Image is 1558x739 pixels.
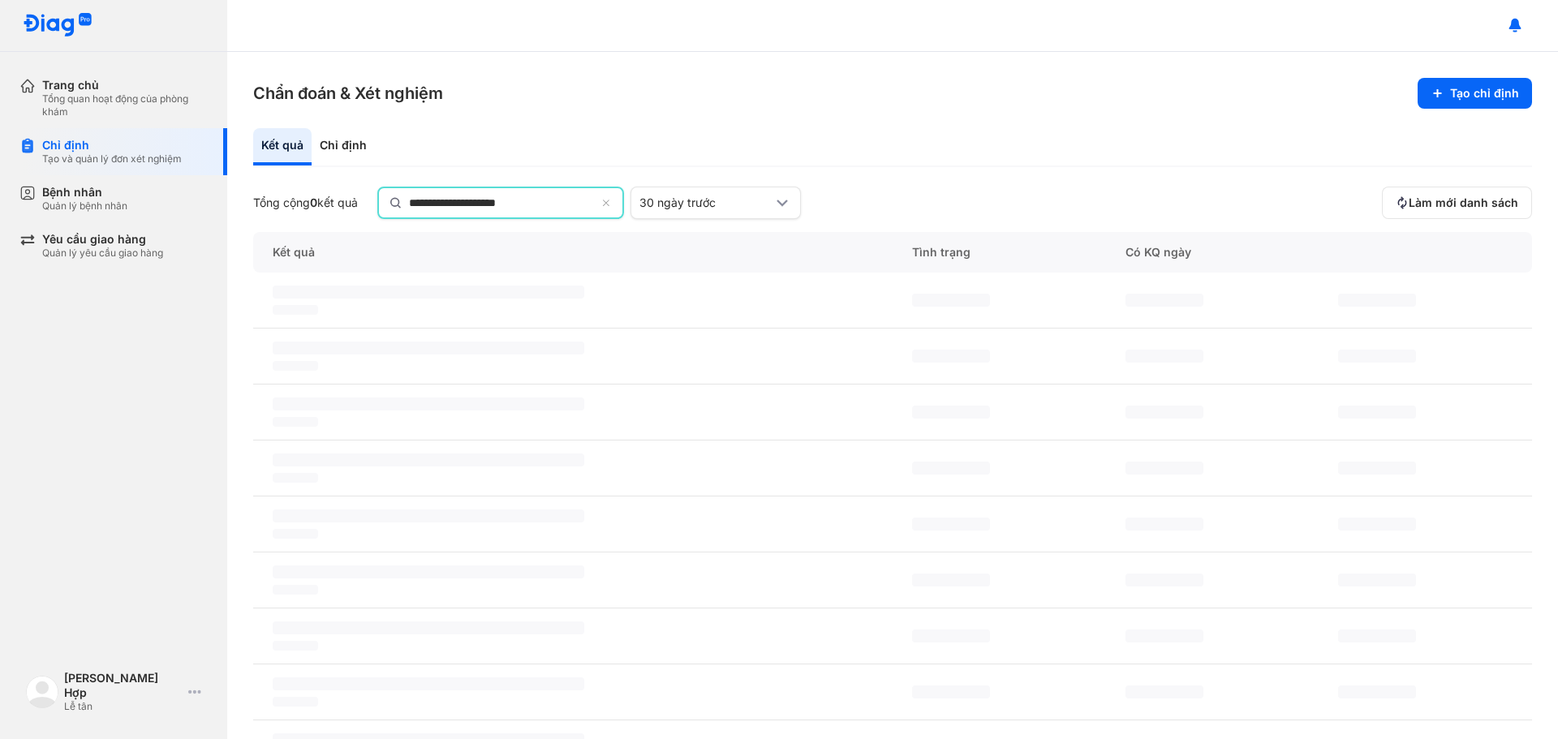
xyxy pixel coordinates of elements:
[273,286,584,299] span: ‌
[912,685,990,698] span: ‌
[42,78,208,92] div: Trang chủ
[253,195,358,210] div: Tổng cộng kết quả
[42,200,127,213] div: Quản lý bệnh nhân
[273,677,584,690] span: ‌
[42,247,163,260] div: Quản lý yêu cầu giao hàng
[273,397,584,410] span: ‌
[42,138,182,153] div: Chỉ định
[1125,462,1203,475] span: ‌
[1125,406,1203,419] span: ‌
[912,629,990,642] span: ‌
[42,92,208,118] div: Tổng quan hoạt động của phòng khám
[273,509,584,522] span: ‌
[273,417,318,427] span: ‌
[912,574,990,586] span: ‌
[253,128,312,165] div: Kết quả
[1125,350,1203,363] span: ‌
[64,700,182,713] div: Lễ tân
[1338,518,1416,531] span: ‌
[1106,232,1319,273] div: Có KQ ngày
[23,13,93,38] img: logo
[273,305,318,315] span: ‌
[912,518,990,531] span: ‌
[42,232,163,247] div: Yêu cầu giao hàng
[639,195,773,210] div: 30 ngày trước
[273,621,584,634] span: ‌
[1125,629,1203,642] span: ‌
[42,185,127,200] div: Bệnh nhân
[893,232,1106,273] div: Tình trạng
[1125,574,1203,586] span: ‌
[273,473,318,483] span: ‌
[273,585,318,595] span: ‌
[1125,518,1203,531] span: ‌
[253,82,443,105] h3: Chẩn đoán & Xét nghiệm
[273,641,318,651] span: ‌
[273,361,318,371] span: ‌
[42,153,182,165] div: Tạo và quản lý đơn xét nghiệm
[253,232,893,273] div: Kết quả
[1125,685,1203,698] span: ‌
[1418,78,1532,109] button: Tạo chỉ định
[1338,462,1416,475] span: ‌
[1338,629,1416,642] span: ‌
[1382,187,1532,219] button: Làm mới danh sách
[273,342,584,354] span: ‌
[1125,294,1203,307] span: ‌
[912,294,990,307] span: ‌
[64,671,182,700] div: [PERSON_NAME] Hợp
[1338,685,1416,698] span: ‌
[26,676,58,708] img: logo
[310,195,317,209] span: 0
[1338,294,1416,307] span: ‌
[1338,406,1416,419] span: ‌
[273,529,318,539] span: ‌
[1409,195,1518,210] span: Làm mới danh sách
[273,453,584,466] span: ‌
[273,697,318,707] span: ‌
[312,128,375,165] div: Chỉ định
[912,462,990,475] span: ‌
[912,406,990,419] span: ‌
[1338,350,1416,363] span: ‌
[273,565,584,578] span: ‌
[912,350,990,363] span: ‌
[1338,574,1416,586] span: ‌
